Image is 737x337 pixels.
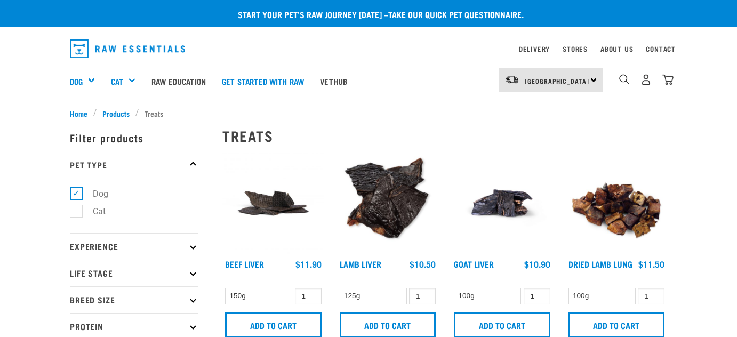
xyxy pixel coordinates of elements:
span: Home [70,108,87,119]
p: Experience [70,233,198,260]
a: Stores [563,47,588,51]
a: Delivery [519,47,550,51]
input: 1 [409,288,436,304]
a: take our quick pet questionnaire. [388,12,524,17]
a: Dried Lamb Lung [568,261,632,266]
input: 1 [524,288,550,304]
label: Cat [76,205,110,218]
a: Home [70,108,93,119]
div: $11.90 [295,259,322,269]
div: $10.90 [524,259,550,269]
img: Pile Of Dried Lamb Lungs For Pets [566,153,668,254]
a: Cat [111,75,123,87]
a: Beef Liver [225,261,264,266]
a: Vethub [312,60,355,102]
span: Products [102,108,130,119]
p: Breed Size [70,286,198,313]
p: Filter products [70,124,198,151]
a: Contact [646,47,676,51]
img: van-moving.png [505,75,519,84]
img: Raw Essentials Logo [70,39,185,58]
img: home-icon-1@2x.png [619,74,629,84]
h2: Treats [222,127,667,144]
nav: breadcrumbs [70,108,667,119]
p: Pet Type [70,151,198,178]
p: Life Stage [70,260,198,286]
a: Products [97,108,135,119]
img: home-icon@2x.png [662,74,674,85]
div: $11.50 [638,259,664,269]
label: Dog [76,187,113,200]
a: Goat Liver [454,261,494,266]
a: Lamb Liver [340,261,381,266]
img: Beef Liver [222,153,324,254]
input: 1 [295,288,322,304]
input: 1 [638,288,664,304]
img: Goat Liver [451,153,553,254]
img: user.png [640,74,652,85]
a: Get started with Raw [214,60,312,102]
a: Raw Education [143,60,214,102]
a: About Us [600,47,633,51]
nav: dropdown navigation [61,35,676,62]
img: Beef Liver and Lamb Liver Treats [337,153,439,254]
div: $10.50 [410,259,436,269]
a: Dog [70,75,83,87]
span: [GEOGRAPHIC_DATA] [525,79,589,83]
